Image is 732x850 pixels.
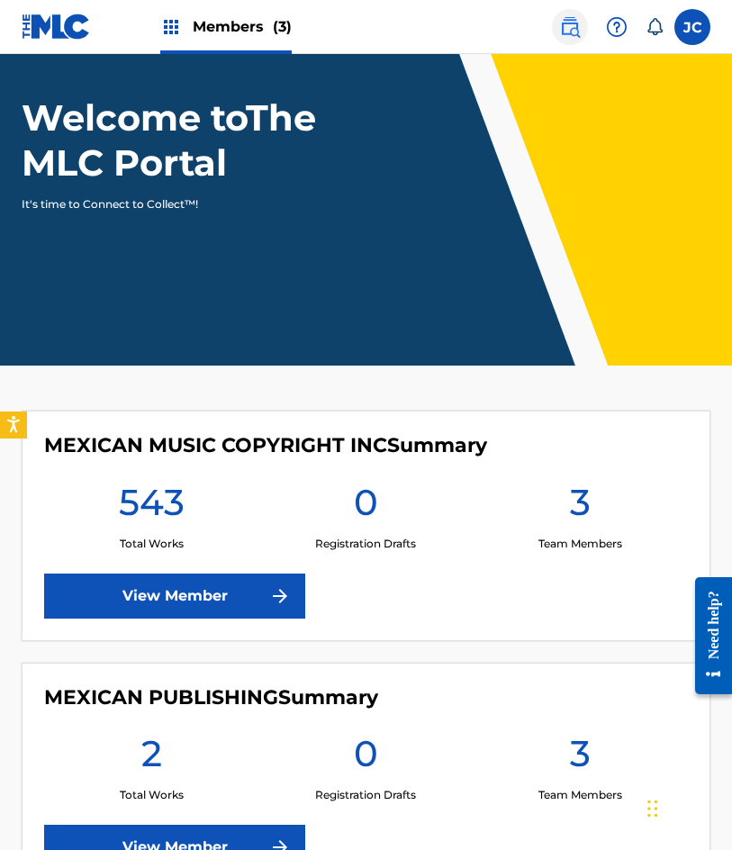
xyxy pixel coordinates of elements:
[269,585,291,607] img: f7272a7cc735f4ea7f67.svg
[570,731,591,787] h1: 3
[22,14,91,40] img: MLC Logo
[538,536,622,552] p: Team Members
[193,16,292,37] span: Members
[538,787,622,803] p: Team Members
[22,95,358,185] h1: Welcome to The MLC Portal
[354,731,378,787] h1: 0
[160,16,182,38] img: Top Rightsholders
[682,564,732,709] iframe: Resource Center
[141,731,162,787] h1: 2
[642,764,732,850] iframe: Chat Widget
[44,433,487,458] h4: MEXICAN MUSIC COPYRIGHT INC
[642,764,732,850] div: Widget de chat
[606,16,628,38] img: help
[315,536,416,552] p: Registration Drafts
[120,787,184,803] p: Total Works
[599,9,635,45] div: Help
[674,9,710,45] div: User Menu
[646,18,664,36] div: Notifications
[273,18,292,35] span: (3)
[570,480,591,536] h1: 3
[354,480,378,536] h1: 0
[120,536,184,552] p: Total Works
[44,574,305,619] a: View Member
[44,685,378,710] h4: MEXICAN PUBLISHING
[552,9,588,45] a: Public Search
[559,16,581,38] img: search
[315,787,416,803] p: Registration Drafts
[22,196,334,212] p: It's time to Connect to Collect™!
[119,480,185,536] h1: 543
[647,782,658,836] div: Arrastrar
